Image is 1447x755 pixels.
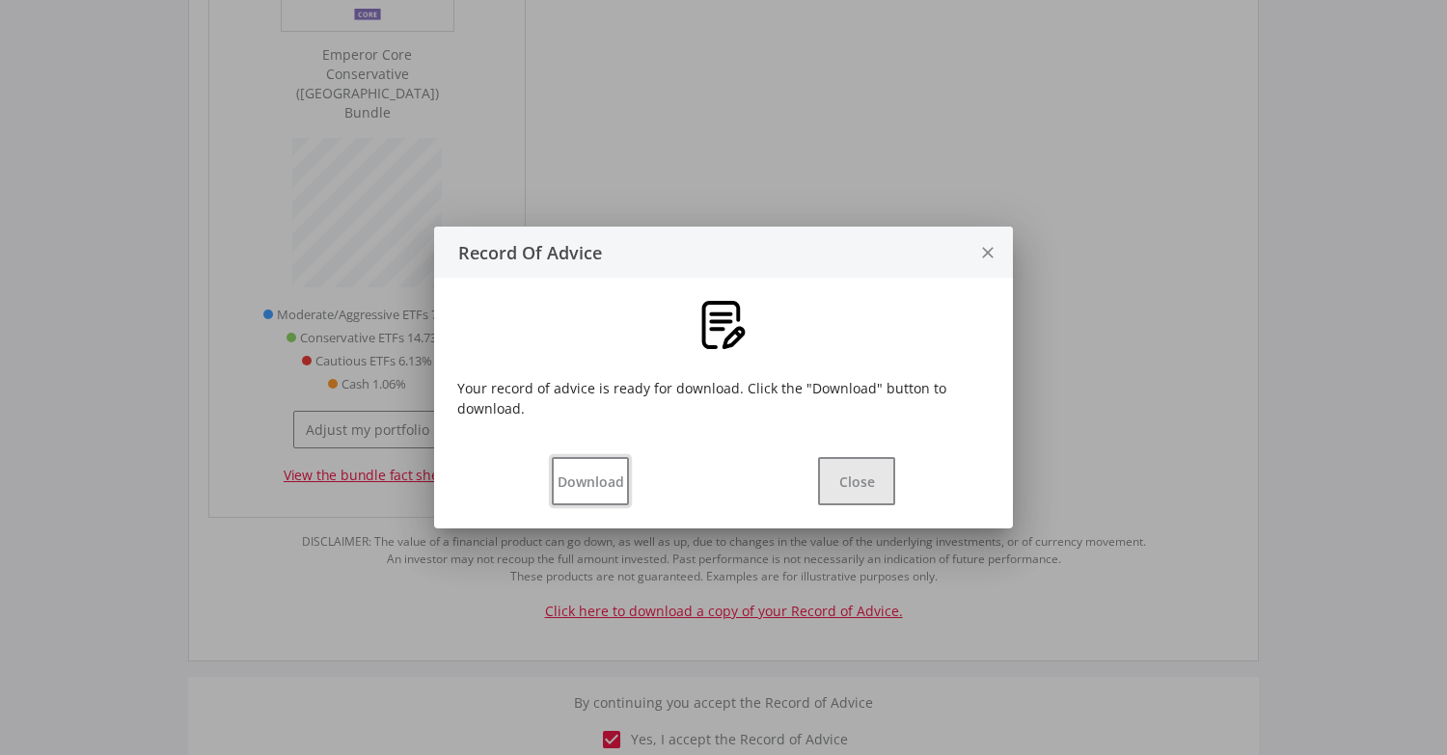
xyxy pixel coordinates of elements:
button: close [962,227,1013,278]
ee-modal: Record Of Advice [434,227,1013,528]
i: close [978,228,997,279]
div: Record Of Advice [434,239,962,266]
button: Download [552,457,629,505]
div: Your record of advice is ready for download. Click the "Download" button to download. [457,378,990,418]
button: Close [818,457,895,505]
